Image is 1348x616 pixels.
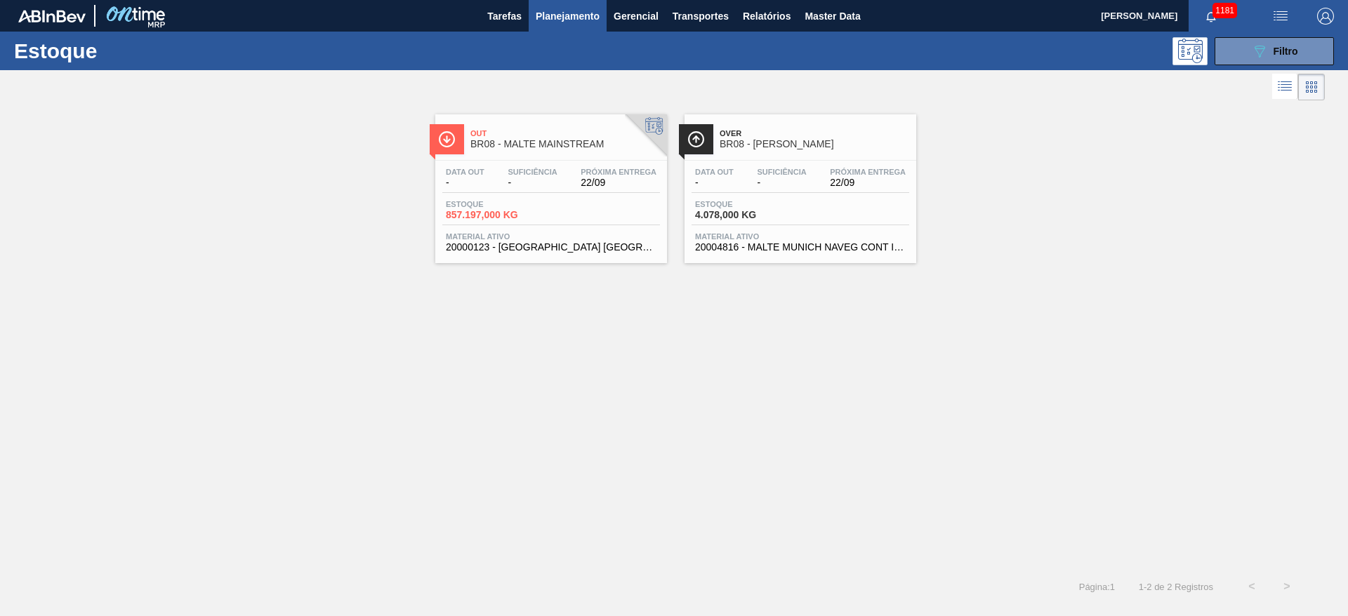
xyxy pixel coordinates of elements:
span: - [695,178,734,188]
span: Próxima Entrega [830,168,906,176]
button: < [1234,569,1269,604]
div: Visão em Cards [1298,74,1325,100]
span: - [757,178,806,188]
img: Ícone [438,130,456,148]
button: > [1269,569,1304,604]
a: ÍconeOutBR08 - MALTE MAINSTREAMData out-Suficiência-Próxima Entrega22/09Estoque857.197,000 KGMate... [425,104,674,263]
span: Out [470,129,660,138]
span: Over [720,129,909,138]
span: - [446,178,484,188]
span: 22/09 [581,178,656,188]
div: Visão em Lista [1272,74,1298,100]
span: Data out [446,168,484,176]
img: Logout [1317,8,1334,25]
span: 4.078,000 KG [695,210,793,220]
span: 857.197,000 KG [446,210,544,220]
span: Página : 1 [1079,582,1115,592]
button: Notificações [1189,6,1234,26]
span: Gerencial [614,8,659,25]
img: Ícone [687,130,705,148]
span: 20000123 - MALTA URUGUAY BRAHMA BRASIL GRANEL [446,242,656,253]
span: Filtro [1274,46,1298,57]
span: Suficiência [757,168,806,176]
span: Material ativo [446,232,656,241]
img: userActions [1272,8,1289,25]
img: TNhmsLtSVTkK8tSr43FrP2fwEKptu5GPRR3wAAAABJRU5ErkJggg== [18,10,86,22]
span: Transportes [673,8,729,25]
span: Data out [695,168,734,176]
a: ÍconeOverBR08 - [PERSON_NAME]Data out-Suficiência-Próxima Entrega22/09Estoque4.078,000 KGMaterial... [674,104,923,263]
span: 20004816 - MALTE MUNICH NAVEG CONT IMPORT SUP 40% [695,242,906,253]
span: Material ativo [695,232,906,241]
span: Master Data [805,8,860,25]
span: 22/09 [830,178,906,188]
span: Próxima Entrega [581,168,656,176]
span: Estoque [695,200,793,208]
span: BR08 - MALTE MAINSTREAM [470,139,660,149]
span: 1 - 2 de 2 Registros [1136,582,1213,592]
div: Pogramando: nenhum usuário selecionado [1172,37,1208,65]
span: BR08 - MALTE MUNIQUE [720,139,909,149]
span: Relatórios [743,8,791,25]
span: Suficiência [508,168,557,176]
button: Filtro [1215,37,1334,65]
span: Tarefas [487,8,522,25]
span: Estoque [446,200,544,208]
h1: Estoque [14,43,224,59]
span: - [508,178,557,188]
span: Planejamento [536,8,600,25]
span: 1181 [1212,3,1237,18]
